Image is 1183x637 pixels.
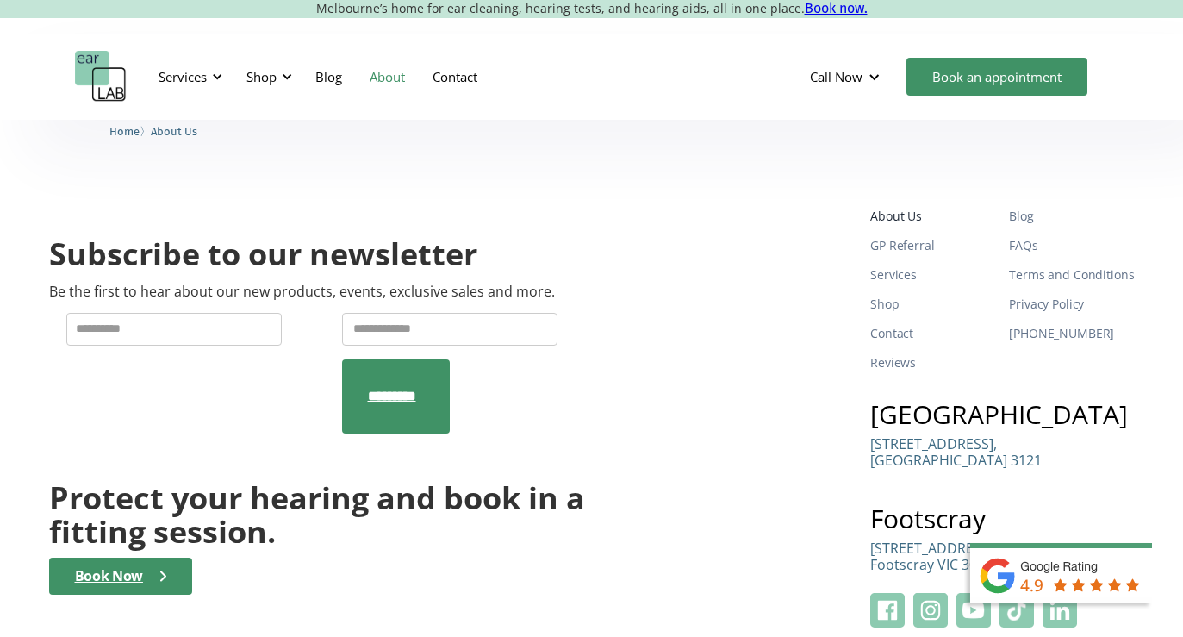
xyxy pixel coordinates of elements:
a: FAQs [1009,231,1134,260]
a: Terms and Conditions [1009,260,1134,290]
div: Call Now [796,51,898,103]
a: [STREET_ADDRESS],[GEOGRAPHIC_DATA] 3121 [870,436,1042,482]
a: Home [109,122,140,139]
li: 〉 [109,122,151,141]
h3: [GEOGRAPHIC_DATA] [870,402,1134,428]
a: Reviews [870,348,995,378]
a: [STREET_ADDRESS][PERSON_NAME]Footscray VIC 3011 [870,540,1100,586]
a: Book an appointment [906,58,1087,96]
a: home [75,51,127,103]
a: About Us [870,202,995,231]
p: [STREET_ADDRESS][PERSON_NAME] Footscray VIC 3011 [870,540,1100,573]
div: Services [159,68,207,85]
iframe: reCAPTCHA [66,359,328,427]
a: GP Referral [870,231,995,260]
a: [PHONE_NUMBER] [1009,319,1134,348]
a: Blog [1009,202,1134,231]
a: Privacy Policy [1009,290,1134,319]
a: About Us [151,122,197,139]
form: Newsletter Form [49,313,585,434]
h2: Protect your hearing and book in a fitting session. [49,481,585,549]
h3: Footscray [870,506,1134,532]
a: About [356,52,419,102]
a: Shop [870,290,995,319]
a: Services [870,260,995,290]
div: Book Now [75,568,143,584]
p: Be the first to hear about our new products, events, exclusive sales and more. [49,284,555,300]
div: Services [148,51,227,103]
div: Call Now [810,68,862,85]
h2: Subscribe to our newsletter [49,234,477,275]
a: Blog [302,52,356,102]
a: Contact [870,319,995,348]
div: Shop [246,68,277,85]
p: [STREET_ADDRESS], [GEOGRAPHIC_DATA] 3121 [870,436,1042,469]
a: Book Now [49,558,192,595]
div: Shop [236,51,297,103]
span: Home [109,125,140,138]
img: Instagram Logo [913,593,948,628]
a: Contact [419,52,491,102]
img: Facebook Logo [870,593,905,628]
span: About Us [151,125,197,138]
